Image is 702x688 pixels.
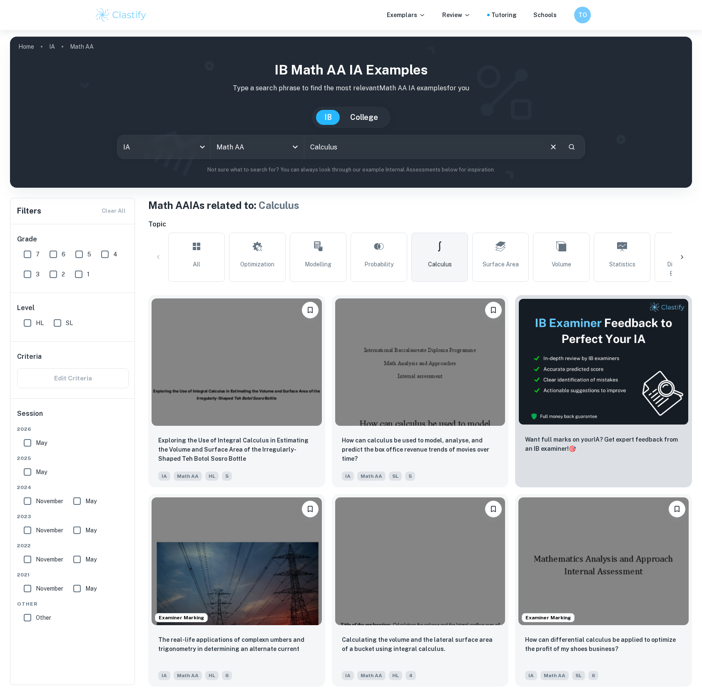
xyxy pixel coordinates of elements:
[518,298,689,425] img: Thumbnail
[85,497,97,506] span: May
[485,302,502,318] button: Bookmark
[17,234,129,244] h6: Grade
[389,472,402,481] span: SL
[17,368,129,388] div: Criteria filters are unavailable when searching by topic
[36,467,47,477] span: May
[609,260,635,269] span: Statistics
[305,260,331,269] span: Modelling
[525,635,682,653] p: How can differential calculus be applied to optimize the profit of my shoes business?
[113,250,117,259] span: 4
[572,671,585,680] span: SL
[85,526,97,535] span: May
[342,436,499,463] p: How can calculus be used to model, analyse, and predict the box office revenue trends of movies o...
[574,7,591,23] button: TO
[17,166,685,174] p: Not sure what to search for? You can always look through our example Internal Assessments below f...
[302,302,319,318] button: Bookmark
[342,635,499,653] p: Calculating the volume and the lateral surface area of a bucket using integral calculus.
[533,10,557,20] a: Schools
[405,472,415,481] span: 5
[36,270,40,279] span: 3
[148,494,325,686] a: Examiner MarkingBookmarkThe real-life applications of complexn umbers and trigonometry in determi...
[222,671,232,680] span: 6
[36,526,63,535] span: November
[148,198,692,213] h1: Math AA IAs related to:
[515,295,692,487] a: ThumbnailWant full marks on yourIA? Get expert feedback from an IB examiner!
[62,270,65,279] span: 2
[342,110,386,125] button: College
[117,135,210,159] div: IA
[17,425,129,433] span: 2026
[85,584,97,593] span: May
[387,10,426,20] p: Exemplars
[259,199,299,211] span: Calculus
[17,513,129,520] span: 2023
[522,614,574,621] span: Examiner Marking
[10,37,692,188] img: profile cover
[357,472,386,481] span: Math AA
[17,205,41,217] h6: Filters
[36,555,63,564] span: November
[155,614,207,621] span: Examiner Marking
[588,671,598,680] span: 6
[525,435,682,453] p: Want full marks on your IA ? Get expert feedback from an IB examiner!
[62,250,65,259] span: 6
[17,83,685,93] p: Type a search phrase to find the most relevant Math AA IA examples for you
[158,436,315,463] p: Exploring the Use of Integral Calculus in Estimating the Volume and Surface Area of the Irregular...
[174,472,202,481] span: Math AA
[193,260,200,269] span: All
[669,501,685,517] button: Bookmark
[289,141,301,153] button: Open
[540,671,569,680] span: Math AA
[148,219,692,229] h6: Topic
[316,110,340,125] button: IB
[17,352,42,362] h6: Criteria
[222,472,232,481] span: 5
[17,600,129,608] span: Other
[525,671,537,680] span: IA
[17,571,129,579] span: 2021
[36,318,44,328] span: HL
[49,41,55,52] a: IA
[389,671,402,680] span: HL
[357,671,386,680] span: Math AA
[87,270,90,279] span: 1
[152,298,322,426] img: Math AA IA example thumbnail: Exploring the Use of Integral Calculus i
[17,542,129,549] span: 2022
[18,41,34,52] a: Home
[563,13,568,17] button: Help and Feedback
[342,671,354,680] span: IA
[518,497,689,625] img: Math AA IA example thumbnail: How can differential calculus be applied
[17,455,129,462] span: 2025
[302,501,319,517] button: Bookmark
[148,295,325,487] a: BookmarkExploring the Use of Integral Calculus in Estimating the Volume and Surface Area of the I...
[364,260,393,269] span: Probability
[17,303,129,313] h6: Level
[442,10,470,20] p: Review
[335,298,505,426] img: Math AA IA example thumbnail: How can calculus be used to model, analy
[332,295,509,487] a: BookmarkHow can calculus be used to model, analyse, and predict the box office revenue trends of ...
[428,260,452,269] span: Calculus
[205,671,219,680] span: HL
[36,613,51,622] span: Other
[95,7,147,23] img: Clastify logo
[87,250,91,259] span: 5
[66,318,73,328] span: SL
[17,409,129,425] h6: Session
[491,10,517,20] a: Tutoring
[332,494,509,686] a: BookmarkCalculating the volume and the lateral surface area of a bucket using integral calculus.I...
[545,139,561,155] button: Clear
[158,472,170,481] span: IA
[578,10,587,20] h6: TO
[85,555,97,564] span: May
[205,472,219,481] span: HL
[406,671,416,680] span: 4
[240,260,274,269] span: Optimization
[152,497,322,625] img: Math AA IA example thumbnail: The real-life applications of complexn u
[36,438,47,447] span: May
[158,635,315,653] p: The real-life applications of complexn umbers and trigonometry in determining an alternate current
[158,671,170,680] span: IA
[70,42,94,51] p: Math AA
[342,472,354,481] span: IA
